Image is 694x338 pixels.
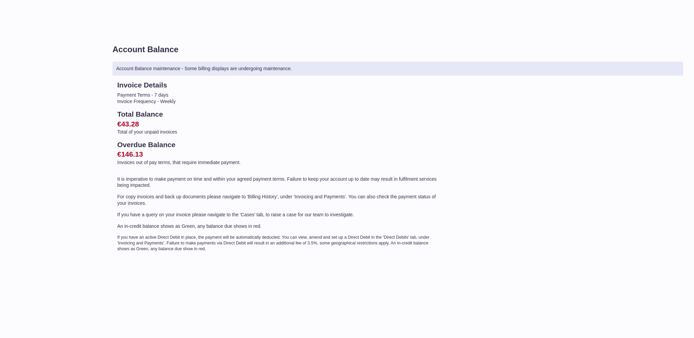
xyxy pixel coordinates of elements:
[117,194,440,206] p: For copy invoices and back up documents please navigate to 'Billing History', under 'Invoicing an...
[117,119,440,129] h2: €43.28
[117,176,440,189] p: It is imperative to make payment on time and within your agreed payment terms. Failure to keep yo...
[113,44,683,55] h1: Account Balance
[117,150,440,159] h2: €146.13
[117,235,440,252] p: If you have an active Direct Debit in place, the payment will be automatically deducted. You can ...
[117,98,440,105] li: Invoice Frequency - Weekly
[113,62,683,76] div: Account Balance maintenance - Some billing displays are undergoing maintenance.
[117,92,440,98] li: Payment Terms - 7 days
[117,212,440,218] p: If you have a query on your invoice please navigate to the 'Cases' tab, to raise a case for our t...
[117,129,440,135] p: Total of your unpaid invoices
[117,110,440,119] h2: Total Balance
[117,140,440,150] h2: Overdue Balance
[117,159,440,166] p: Invoices out of pay terms, that require immediate payment.
[117,80,440,90] h2: Invoice Details
[117,223,440,230] p: An in-credit balance shows as Green, any balance due shows in red.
